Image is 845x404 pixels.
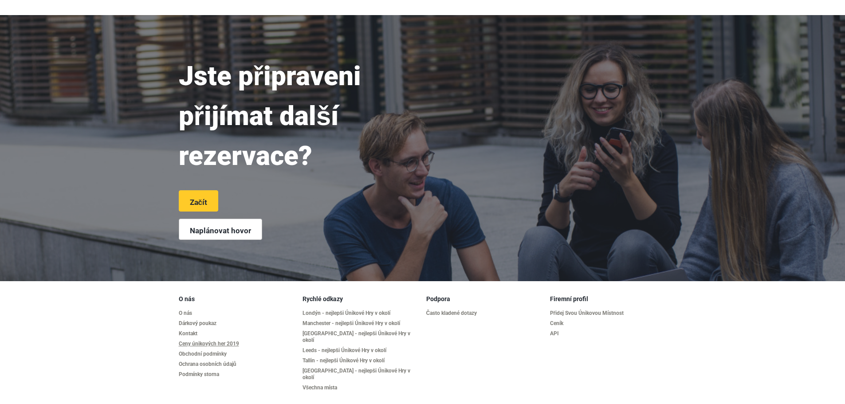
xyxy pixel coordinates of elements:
font: O nás [179,295,195,302]
a: Všechna místa [303,384,419,391]
a: Podmínky storna [179,371,295,378]
a: Obchodní podmínky [179,351,295,357]
font: API [550,330,559,337]
font: Naplánovat hovor [190,226,251,235]
a: Často kladené dotazy [426,310,543,317]
font: O nás [179,310,192,316]
a: Dárkový poukaz [179,320,295,327]
font: Jste připraveni přijímat další rezervace? [179,60,361,172]
font: Ceny únikových her 2019 [179,341,239,347]
a: Ceník [550,320,667,327]
font: Začít [190,198,207,207]
a: Leeds - nejlepši Únikové Hry v okolí [303,347,419,354]
a: O nás [179,310,295,317]
a: [GEOGRAPHIC_DATA] - nejlepši Únikové Hry v okolí [303,330,419,344]
font: Všechna místa [303,384,338,391]
h5: Podpora [426,295,543,303]
a: Tallin - nejlepši Únikové Hry v okolí [303,357,419,364]
h5: Firemní profil [550,295,667,303]
a: API [550,330,667,337]
a: Naplánovat hovor [179,219,262,240]
h5: Rychlé odkazy [303,295,419,303]
a: Přidej Svou Únikovou Místnost [550,310,667,317]
a: Kontakt [179,330,295,337]
a: Ochrana osobních údajů [179,361,295,368]
a: [GEOGRAPHIC_DATA] - nejlepši Únikové Hry v okolí [303,368,419,381]
font: Kontakt [179,330,197,337]
a: Ceny únikových her 2019 [179,341,295,347]
a: Londýn - nejlepši Únikové Hry v okolí [303,310,419,317]
a: Manchester - nejlepši Únikové Hry v okolí [303,320,419,327]
a: Začít [179,190,218,212]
